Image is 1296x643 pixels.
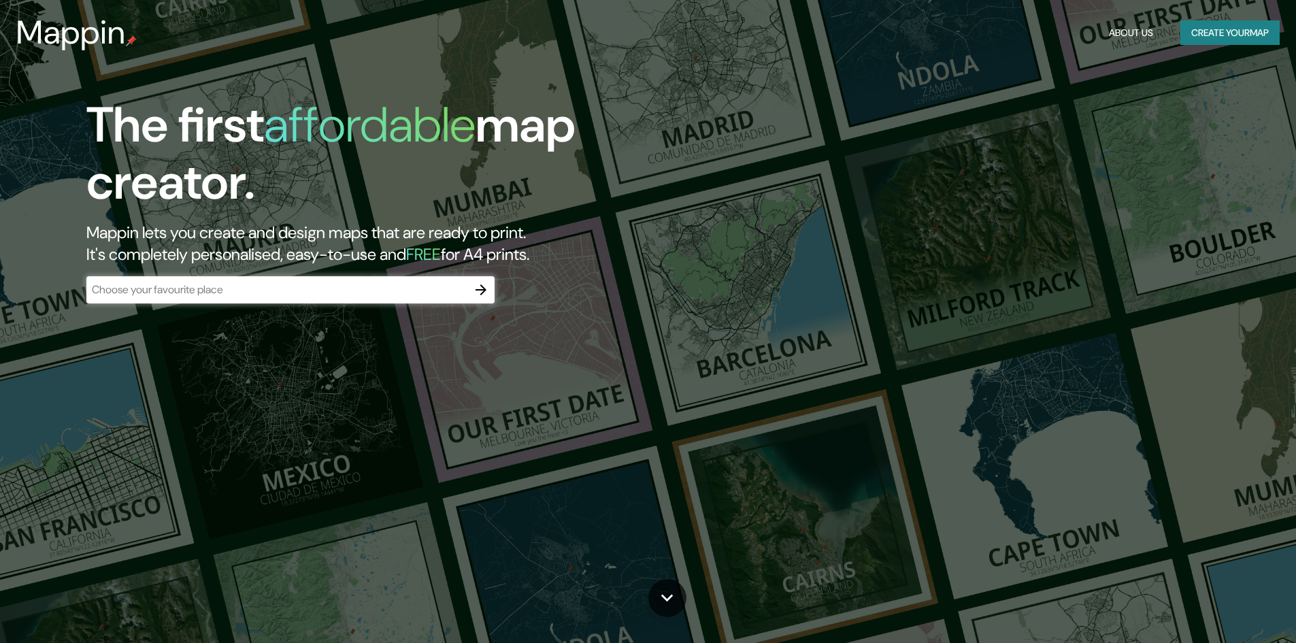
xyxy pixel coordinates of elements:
h3: Mappin [16,14,126,52]
button: Create yourmap [1180,20,1280,46]
h2: Mappin lets you create and design maps that are ready to print. It's completely personalised, eas... [86,222,735,265]
input: Choose your favourite place [86,282,467,297]
h1: affordable [264,93,476,156]
h1: The first map creator. [86,97,735,222]
img: mappin-pin [126,35,137,46]
button: About Us [1103,20,1159,46]
h5: FREE [406,244,441,265]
